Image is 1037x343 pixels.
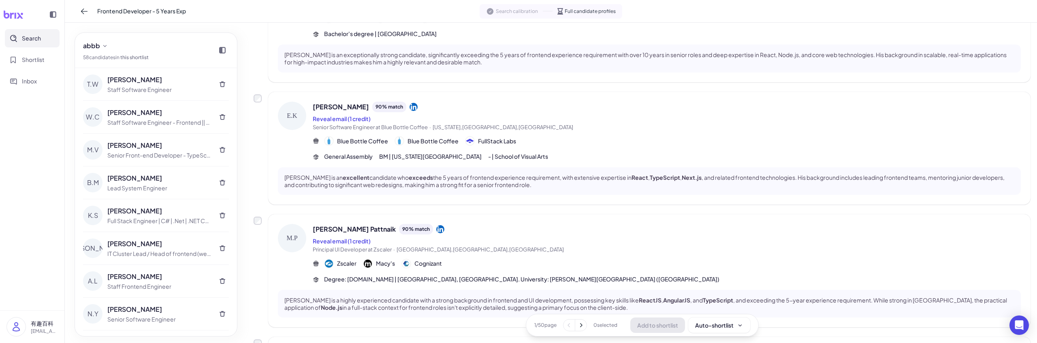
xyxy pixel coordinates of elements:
[5,29,60,47] button: Search
[22,55,45,64] span: Shortlist
[393,246,395,253] span: ·
[313,246,392,253] span: Principal UI Developer at Zscaler
[107,206,211,216] div: [PERSON_NAME]
[107,315,211,324] div: Senior Software Engineer
[402,260,410,268] img: 公司logo
[107,108,211,117] div: [PERSON_NAME]
[83,271,102,291] div: A.L
[324,152,373,161] span: General Assembly
[5,51,60,69] button: Shortlist
[107,282,211,291] div: Staff Frontend Engineer
[284,174,1014,188] p: [PERSON_NAME] is an candidate who the 5 years of frontend experience requirement, with extensive ...
[107,173,211,183] div: [PERSON_NAME]
[663,296,690,304] strong: AngularJS
[97,7,186,15] span: Frontend Developer - 5 Years Exp
[278,224,306,252] div: M.P
[703,296,733,304] strong: TypeScript
[5,72,60,90] button: Inbox
[399,224,433,234] div: 90 % match
[107,118,211,127] div: Staff Software Engineer - Frontend || React / Redux / GraphQL
[379,152,482,161] span: BM | [US_STATE][GEOGRAPHIC_DATA]
[83,304,102,324] div: N.Y
[22,34,41,43] span: Search
[409,174,433,181] strong: exceeds
[107,217,211,225] div: Full Stack Engineer | C# | .Net | .NET Core | SQL Server | Vue | JavaScript | HTML | CSS | REST API
[107,85,211,94] div: Staff Software Engineer
[107,151,211,160] div: Senior Front-end Developer - TypeScript, React, Next.js, Azure DevOps Services and Docker
[408,137,459,145] span: Blue Bottle Coffee
[397,246,564,253] span: [GEOGRAPHIC_DATA],[GEOGRAPHIC_DATA],[GEOGRAPHIC_DATA]
[325,260,333,268] img: 公司logo
[313,224,396,234] span: [PERSON_NAME] Pattnaik
[83,173,102,192] div: B.M
[107,239,211,249] div: [PERSON_NAME]
[83,206,102,225] div: K.S
[395,137,403,145] img: 公司logo
[688,317,750,333] button: Auto-shortlist
[254,217,262,225] label: Add to shortlist
[534,322,557,329] span: 1 / 50 page
[83,107,102,127] div: W.C
[313,102,369,112] span: [PERSON_NAME]
[83,239,102,258] div: [PERSON_NAME]
[31,328,58,335] p: [EMAIL_ADDRESS][DOMAIN_NAME]
[466,137,474,145] img: 公司logo
[488,152,548,161] span: - | School of Visual Arts
[682,174,702,181] strong: Next.js
[324,275,719,283] span: Degree: [DOMAIN_NAME] | [GEOGRAPHIC_DATA], [GEOGRAPHIC_DATA]. University: [PERSON_NAME][GEOGRAPHI...
[372,102,406,112] div: 90 % match
[593,322,617,329] span: 0 selected
[107,141,211,150] div: [PERSON_NAME]
[107,75,211,85] div: [PERSON_NAME]
[376,259,395,268] span: Macy's
[325,137,333,145] img: 公司logo
[337,137,388,145] span: Blue Bottle Coffee
[278,102,306,130] div: E.K
[80,39,111,52] button: abbb
[695,321,743,329] div: Auto-shortlist
[565,8,616,15] span: Full candidate profiles
[632,174,648,181] strong: React
[321,304,342,311] strong: Node.js
[254,94,262,102] label: Add to shortlist
[324,30,437,38] span: Bachelor's degree | [GEOGRAPHIC_DATA]
[650,174,680,181] strong: TypeScript
[496,8,538,15] span: Search calibration
[313,115,371,123] button: Reveal email (1 credit)
[107,305,211,314] div: [PERSON_NAME]
[1009,315,1029,335] div: Open Intercom Messenger
[433,124,573,130] span: [US_STATE],[GEOGRAPHIC_DATA],[GEOGRAPHIC_DATA]
[83,54,149,61] div: 58 candidate s in
[7,317,26,336] img: user_logo.png
[337,259,356,268] span: Zscaler
[83,75,102,94] div: T.W
[83,41,100,51] span: abbb
[22,77,37,85] span: Inbox
[31,319,58,328] p: 有趣百科
[284,51,1014,66] p: [PERSON_NAME] is an exceptionally strong candidate, significantly exceeding the 5 years of fronte...
[284,296,1014,311] p: [PERSON_NAME] is a highly experienced candidate with a strong background in frontend and UI devel...
[107,272,211,281] div: [PERSON_NAME]
[364,260,372,268] img: 公司logo
[478,137,516,145] span: FullStack Labs
[107,249,211,258] div: IT Cluster Lead / Head of frontend (web + mobile)
[313,237,371,245] button: Reveal email (1 credit)
[120,54,149,60] a: this shortlist
[639,296,661,304] strong: ReactJS
[107,184,211,192] div: Lead System Engineer
[414,259,442,268] span: Cognizant
[83,140,102,160] div: M.V
[343,174,369,181] strong: excellent
[313,124,428,130] span: Senior Software Engineer at Blue Bottle Coffee
[429,124,431,130] span: ·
